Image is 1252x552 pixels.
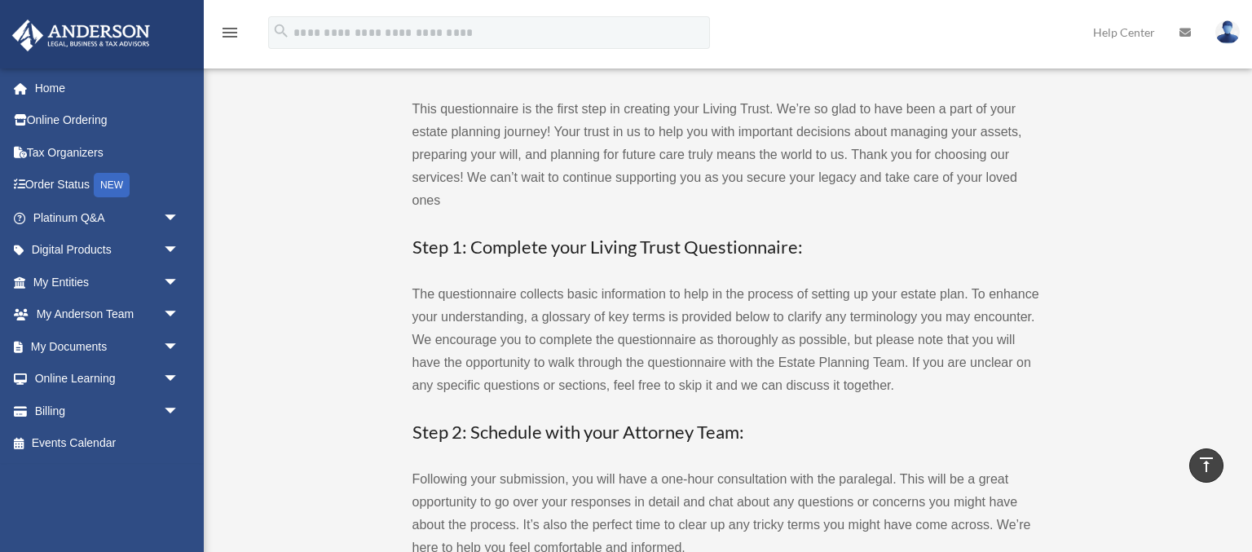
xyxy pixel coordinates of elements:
[11,266,204,298] a: My Entitiesarrow_drop_down
[1189,448,1223,483] a: vertical_align_top
[412,420,1040,445] h3: Step 2: Schedule with your Attorney Team:
[1197,455,1216,475] i: vertical_align_top
[11,169,204,202] a: Order StatusNEW
[11,104,204,137] a: Online Ordering
[412,235,1040,260] h3: Step 1: Complete your Living Trust Questionnaire:
[220,23,240,42] i: menu
[412,283,1040,397] p: The questionnaire collects basic information to help in the process of setting up your estate pla...
[11,363,204,395] a: Online Learningarrow_drop_down
[11,234,204,267] a: Digital Productsarrow_drop_down
[11,72,204,104] a: Home
[11,298,204,331] a: My Anderson Teamarrow_drop_down
[11,395,204,427] a: Billingarrow_drop_down
[163,363,196,396] span: arrow_drop_down
[220,29,240,42] a: menu
[94,173,130,197] div: NEW
[163,395,196,428] span: arrow_drop_down
[163,330,196,364] span: arrow_drop_down
[272,22,290,40] i: search
[11,201,204,234] a: Platinum Q&Aarrow_drop_down
[11,427,204,460] a: Events Calendar
[163,298,196,332] span: arrow_drop_down
[412,98,1040,212] p: This questionnaire is the first step in creating your Living Trust. We’re so glad to have been a ...
[11,136,204,169] a: Tax Organizers
[163,234,196,267] span: arrow_drop_down
[11,330,204,363] a: My Documentsarrow_drop_down
[163,266,196,299] span: arrow_drop_down
[1215,20,1240,44] img: User Pic
[7,20,155,51] img: Anderson Advisors Platinum Portal
[163,201,196,235] span: arrow_drop_down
